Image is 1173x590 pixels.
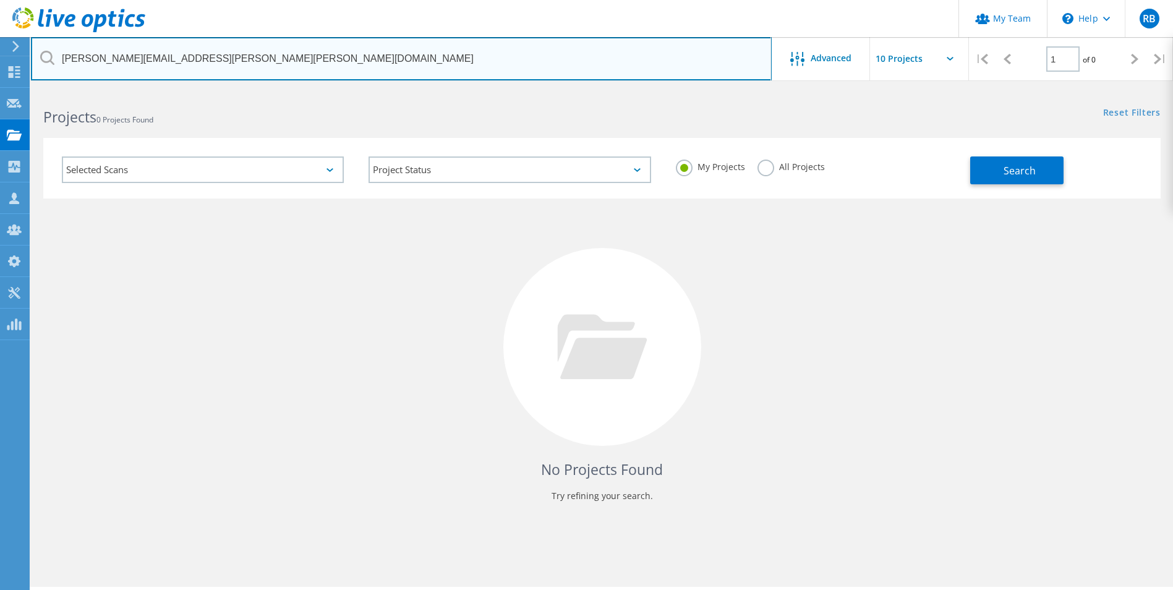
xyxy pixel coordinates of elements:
span: 0 Projects Found [96,114,153,125]
h4: No Projects Found [56,460,1148,480]
span: of 0 [1083,54,1096,65]
label: All Projects [757,160,825,171]
a: Reset Filters [1103,108,1161,119]
b: Projects [43,107,96,127]
span: Search [1004,164,1036,177]
p: Try refining your search. [56,486,1148,506]
button: Search [970,156,1064,184]
label: My Projects [676,160,745,171]
div: Selected Scans [62,156,344,183]
span: RB [1143,14,1156,24]
div: | [969,37,994,81]
div: | [1148,37,1173,81]
input: Search projects by name, owner, ID, company, etc [31,37,772,80]
div: Project Status [369,156,650,183]
span: Advanced [811,54,851,62]
a: Live Optics Dashboard [12,26,145,35]
svg: \n [1062,13,1073,24]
